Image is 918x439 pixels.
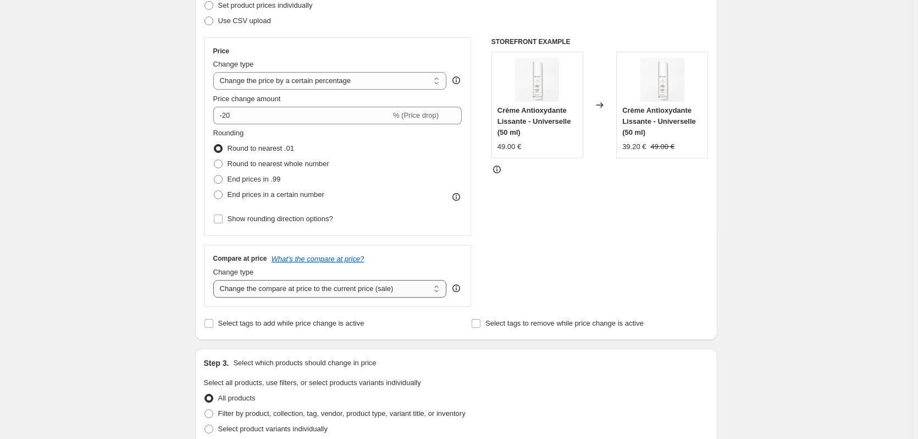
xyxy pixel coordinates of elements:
input: -15 [213,107,391,124]
span: Set product prices individually [218,1,313,9]
span: Select tags to remove while price change is active [485,319,644,327]
h6: STOREFRONT EXAMPLE [491,37,709,46]
span: Round to nearest .01 [228,144,294,152]
span: % (Price drop) [393,111,439,119]
div: 39.20 € [622,141,646,152]
span: Rounding [213,129,244,137]
span: Use CSV upload [218,17,271,25]
span: Round to nearest whole number [228,160,329,168]
span: Price change amount [213,95,281,103]
h3: Compare at price [213,254,267,263]
div: help [451,283,462,294]
span: Change type [213,268,254,276]
span: End prices in a certain number [228,190,324,199]
span: Show rounding direction options? [228,215,333,223]
div: 49.00 € [497,141,521,152]
span: Filter by product, collection, tag, vendor, product type, variant title, or inventory [218,409,466,418]
span: All products [218,394,256,402]
h2: Step 3. [204,358,229,369]
span: Select all products, use filters, or select products variants individually [204,378,421,387]
button: What's the compare at price? [272,255,364,263]
img: 02-CremeUni-1SA-pack_80x.jpg [640,58,684,102]
span: Select tags to add while price change is active [218,319,364,327]
span: Crème Antioxydante Lissante - Universelle (50 ml) [622,106,696,136]
span: Crème Antioxydante Lissante - Universelle (50 ml) [497,106,571,136]
div: help [451,75,462,86]
p: Select which products should change in price [233,358,376,369]
span: End prices in .99 [228,175,281,183]
h3: Price [213,47,229,56]
strike: 49.00 € [651,141,674,152]
span: Change type [213,60,254,68]
span: Select product variants individually [218,425,328,433]
img: 02-CremeUni-1SA-pack_80x.jpg [515,58,559,102]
